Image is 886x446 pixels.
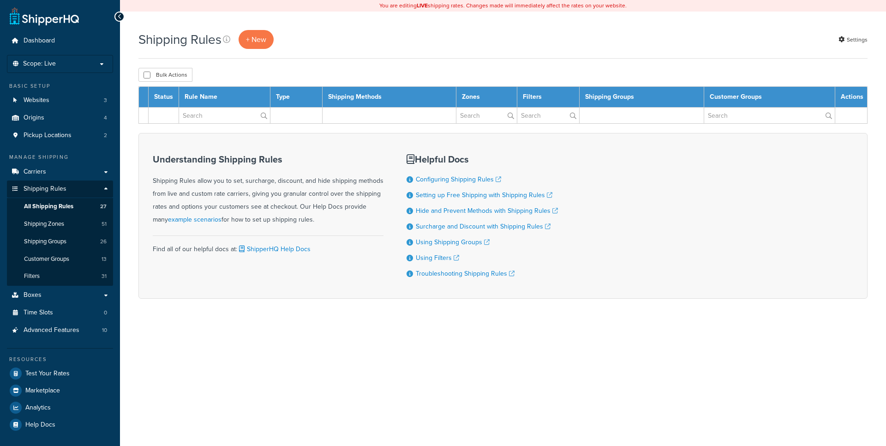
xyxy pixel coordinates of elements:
input: Search [704,108,835,123]
span: Marketplace [25,387,60,395]
h3: Understanding Shipping Rules [153,154,383,164]
a: Shipping Groups 26 [7,233,113,250]
a: Customer Groups 13 [7,251,113,268]
th: Filters [517,87,580,108]
span: Origins [24,114,44,122]
th: Zones [456,87,517,108]
a: Setting up Free Shipping with Shipping Rules [416,190,552,200]
a: Time Slots 0 [7,304,113,321]
th: Rule Name [179,87,270,108]
a: Pickup Locations 2 [7,127,113,144]
li: Pickup Locations [7,127,113,144]
a: Shipping Zones 51 [7,216,113,233]
a: Analytics [7,399,113,416]
span: + New [246,34,266,45]
span: 10 [102,326,107,334]
span: Carriers [24,168,46,176]
div: Resources [7,356,113,363]
li: Advanced Features [7,322,113,339]
th: Type [270,87,322,108]
li: Shipping Zones [7,216,113,233]
input: Search [456,108,517,123]
a: Surcharge and Discount with Shipping Rules [416,222,551,231]
b: LIVE [417,1,428,10]
h3: Helpful Docs [407,154,558,164]
li: Websites [7,92,113,109]
a: ShipperHQ Help Docs [237,244,311,254]
a: Configuring Shipping Rules [416,175,501,184]
a: Marketplace [7,382,113,399]
span: 13 [102,255,107,263]
a: Settings [838,33,868,46]
span: Advanced Features [24,326,79,334]
li: Shipping Groups [7,233,113,250]
li: Customer Groups [7,251,113,268]
span: Filters [24,272,40,280]
a: example scenarios [168,215,221,224]
span: 0 [104,309,107,317]
span: 2 [104,132,107,139]
button: Bulk Actions [138,68,192,82]
a: Troubleshooting Shipping Rules [416,269,515,278]
span: 31 [102,272,107,280]
a: All Shipping Rules 27 [7,198,113,215]
span: Pickup Locations [24,132,72,139]
span: Websites [24,96,49,104]
a: + New [239,30,274,49]
a: Websites 3 [7,92,113,109]
span: Shipping Rules [24,185,66,193]
a: Shipping Rules [7,181,113,198]
input: Search [517,108,580,123]
li: Time Slots [7,304,113,321]
a: Advanced Features 10 [7,322,113,339]
a: Origins 4 [7,109,113,127]
a: Using Filters [416,253,459,263]
span: Test Your Rates [25,370,70,378]
span: 26 [100,238,107,246]
a: Hide and Prevent Methods with Shipping Rules [416,206,558,216]
span: 4 [104,114,107,122]
th: Status [149,87,179,108]
h1: Shipping Rules [138,30,221,48]
div: Find all of our helpful docs at: [153,235,383,256]
span: Customer Groups [24,255,69,263]
li: Origins [7,109,113,127]
span: 3 [104,96,107,104]
span: Shipping Zones [24,220,64,228]
li: Filters [7,268,113,285]
th: Shipping Groups [580,87,704,108]
span: All Shipping Rules [24,203,73,211]
a: Filters 31 [7,268,113,285]
li: All Shipping Rules [7,198,113,215]
span: Dashboard [24,37,55,45]
span: Scope: Live [23,60,56,68]
div: Manage Shipping [7,153,113,161]
a: Boxes [7,287,113,304]
th: Actions [835,87,868,108]
a: Test Your Rates [7,365,113,382]
a: Carriers [7,163,113,181]
span: Boxes [24,291,42,299]
span: Help Docs [25,421,55,429]
span: 51 [102,220,107,228]
a: Using Shipping Groups [416,237,490,247]
a: ShipperHQ Home [10,7,79,25]
div: Shipping Rules allow you to set, surcharge, discount, and hide shipping methods from live and cus... [153,154,383,226]
li: Shipping Rules [7,181,113,286]
input: Search [179,108,270,123]
span: 27 [100,203,107,211]
span: Analytics [25,404,51,412]
th: Customer Groups [704,87,835,108]
a: Help Docs [7,416,113,433]
th: Shipping Methods [322,87,456,108]
a: Dashboard [7,32,113,49]
span: Time Slots [24,309,53,317]
div: Basic Setup [7,82,113,90]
